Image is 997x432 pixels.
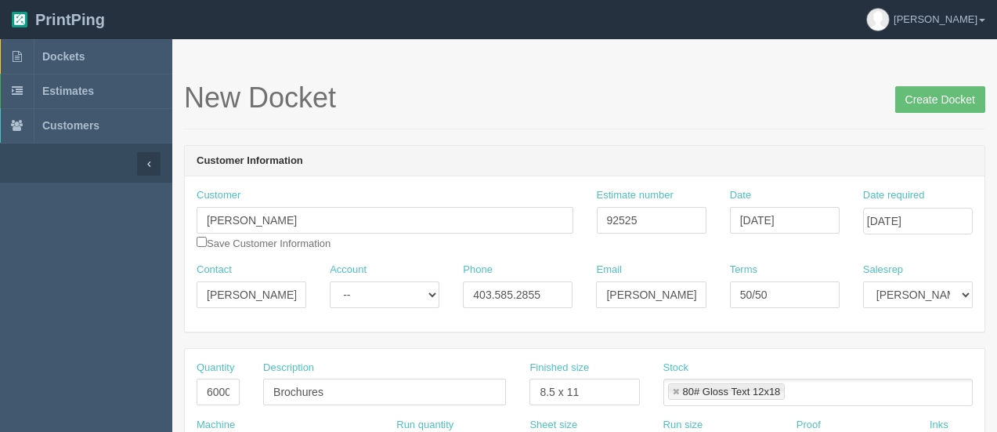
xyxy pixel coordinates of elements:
label: Contact [197,263,232,278]
label: Stock [663,361,689,376]
img: logo-3e63b451c926e2ac314895c53de4908e5d424f24456219fb08d385ab2e579770.png [12,12,27,27]
div: 80# Gloss Text 12x18 [683,387,781,397]
input: Enter customer name [197,207,573,234]
label: Salesrep [863,263,903,278]
h1: New Docket [184,82,985,114]
img: avatar_default-7531ab5dedf162e01f1e0bb0964e6a185e93c5c22dfe317fb01d7f8cd2b1632c.jpg [867,9,889,31]
label: Estimate number [597,188,674,203]
label: Email [596,263,622,278]
label: Date required [863,188,925,203]
label: Phone [463,263,493,278]
label: Finished size [529,361,589,376]
label: Customer [197,188,240,203]
span: Customers [42,119,99,132]
label: Quantity [197,361,234,376]
label: Date [730,188,751,203]
label: Terms [730,263,757,278]
span: Dockets [42,50,85,63]
input: Create Docket [895,86,985,113]
label: Description [263,361,314,376]
span: Estimates [42,85,94,97]
div: Save Customer Information [197,188,573,251]
label: Account [330,263,367,278]
header: Customer Information [185,146,984,177]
